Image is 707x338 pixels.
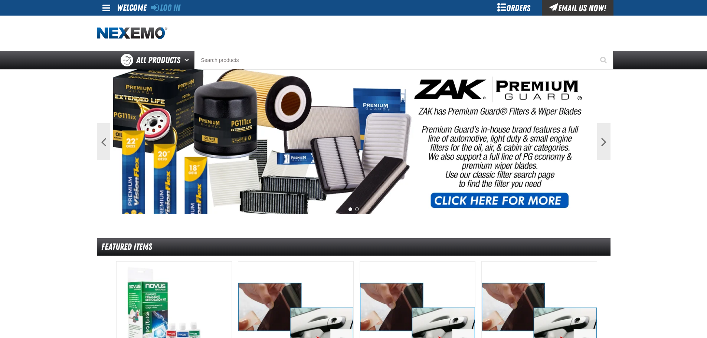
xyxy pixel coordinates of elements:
button: Open All Products pages [182,51,194,69]
div: Featured Items [97,238,611,256]
button: Next [597,123,611,160]
button: Previous [97,123,110,160]
span: All Products [136,53,180,67]
input: Search [194,51,613,69]
a: Log In [151,3,180,13]
img: PG Filters & Wipers [113,69,594,214]
button: 1 of 2 [348,207,352,211]
img: Nexemo logo [97,27,167,40]
button: Start Searching [595,51,613,69]
button: 2 of 2 [355,207,359,211]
